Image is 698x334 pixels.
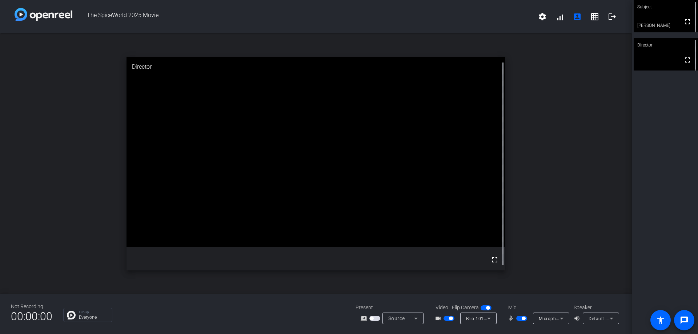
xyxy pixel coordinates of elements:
div: Mic [501,304,574,311]
mat-icon: fullscreen [683,56,692,64]
mat-icon: fullscreen [490,255,499,264]
span: The SpiceWorld 2025 Movie [72,8,534,25]
span: 00:00:00 [11,307,52,325]
div: Director [127,57,506,77]
span: Video [436,304,448,311]
span: Microphone (USB PnP Audio Device) (0c76:153f) [539,315,642,321]
span: Brio 101 (046d:094d) [466,315,512,321]
div: Speaker [574,304,617,311]
img: Chat Icon [67,311,76,319]
mat-icon: volume_up [574,314,582,323]
mat-icon: logout [608,12,617,21]
span: Source [388,315,405,321]
mat-icon: account_box [573,12,582,21]
button: signal_cellular_alt [551,8,569,25]
p: Everyone [79,315,108,319]
div: Not Recording [11,303,52,310]
div: Present [356,304,428,311]
mat-icon: videocam_outline [435,314,444,323]
mat-icon: screen_share_outline [361,314,369,323]
div: Director [634,38,698,52]
span: Flip Camera [452,304,479,311]
mat-icon: grid_on [590,12,599,21]
img: white-gradient.svg [15,8,72,21]
mat-icon: accessibility [656,316,665,325]
mat-icon: message [680,316,689,325]
mat-icon: mic_none [508,314,516,323]
p: Group [79,310,108,314]
mat-icon: settings [538,12,547,21]
mat-icon: fullscreen [683,17,692,26]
